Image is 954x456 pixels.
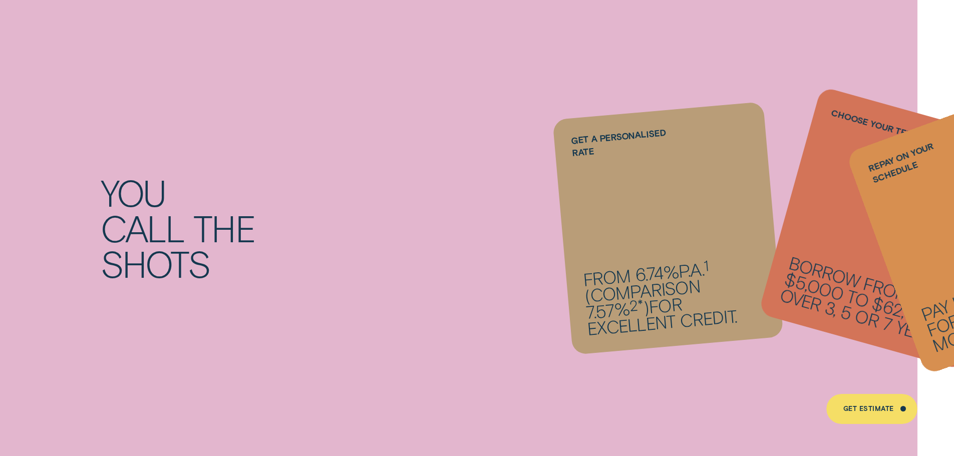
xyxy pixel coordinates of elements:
[826,394,917,424] a: Get Estimate
[830,107,927,144] label: Choose your terms
[95,175,477,281] h2: You call the shots
[101,175,472,281] div: You call the shots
